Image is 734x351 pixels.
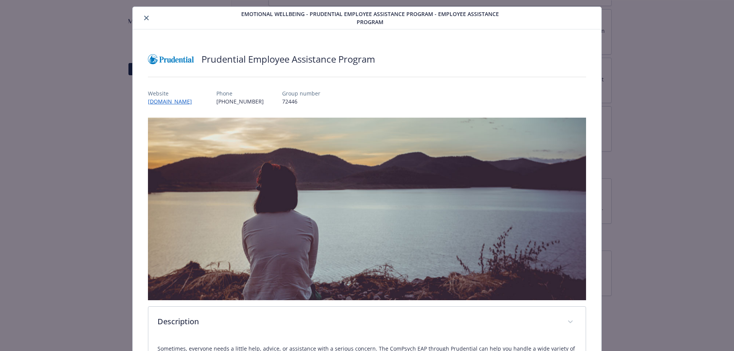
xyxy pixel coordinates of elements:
p: [PHONE_NUMBER] [216,97,264,105]
button: close [142,13,151,23]
div: Description [148,307,586,338]
img: banner [148,118,586,300]
a: [DOMAIN_NAME] [148,98,198,105]
span: Emotional Wellbeing - Prudential Employee Assistance Program - Employee Assistance Program [231,10,509,26]
p: Phone [216,89,264,97]
img: Prudential Insurance Co of America [148,48,194,71]
p: Website [148,89,198,97]
p: Group number [282,89,320,97]
h2: Prudential Employee Assistance Program [201,53,375,66]
p: 72446 [282,97,320,105]
p: Description [158,316,559,327]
